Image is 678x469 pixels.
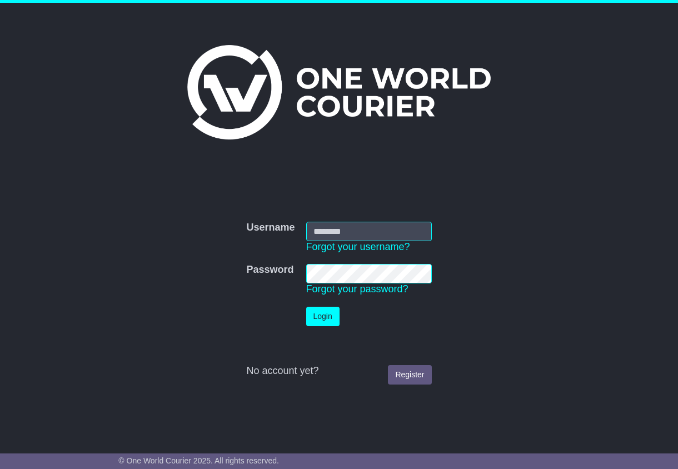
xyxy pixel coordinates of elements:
label: Username [246,222,295,234]
img: One World [187,45,491,139]
label: Password [246,264,293,276]
a: Forgot your username? [306,241,410,252]
button: Login [306,307,340,326]
div: No account yet? [246,365,431,377]
span: © One World Courier 2025. All rights reserved. [118,456,279,465]
a: Forgot your password? [306,283,408,295]
a: Register [388,365,431,385]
